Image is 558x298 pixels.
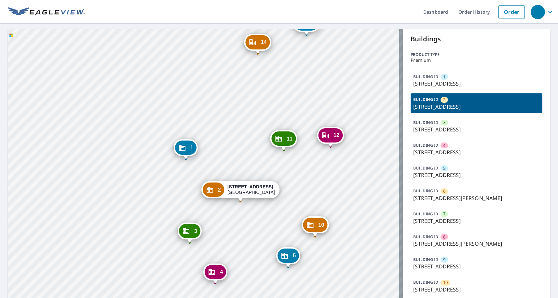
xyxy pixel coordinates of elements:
[413,194,540,202] p: [STREET_ADDRESS][PERSON_NAME]
[413,142,438,148] p: BUILDING ID
[270,130,297,150] div: Dropped pin, building 11, Commercial property, 6960 Broadmoor Ct La Vista, NE 68128
[413,120,438,125] p: BUILDING ID
[413,279,438,285] p: BUILDING ID
[413,80,540,88] p: [STREET_ADDRESS]
[413,103,540,111] p: [STREET_ADDRESS]
[413,165,438,171] p: BUILDING ID
[220,269,223,274] span: 4
[8,7,85,17] img: EV Logo
[227,184,273,189] strong: [STREET_ADDRESS]
[203,264,227,284] div: Dropped pin, building 4, Commercial property, 7025 S 115th Street Plz La Vista, NE 68128
[413,263,540,270] p: [STREET_ADDRESS]
[190,145,193,150] span: 1
[318,223,324,227] span: 10
[413,97,438,102] p: BUILDING ID
[244,34,271,54] div: Dropped pin, building 14, Commercial property, 6920 Broadmoor Ct La Vista, NE 68128
[443,74,445,80] span: 1
[443,97,445,103] span: 2
[413,240,540,248] p: [STREET_ADDRESS][PERSON_NAME]
[443,165,445,171] span: 5
[413,257,438,262] p: BUILDING ID
[178,223,202,243] div: Dropped pin, building 3, Commercial property, 7025 S 115th Street Plz La Vista, NE 68128
[443,119,445,126] span: 3
[194,229,197,234] span: 3
[443,257,445,263] span: 9
[174,139,198,159] div: Dropped pin, building 1, Commercial property, 6925 S 115th Street Plz La Vista, NE 68128
[227,184,275,195] div: [GEOGRAPHIC_DATA]
[333,133,339,138] span: 12
[413,188,438,194] p: BUILDING ID
[413,211,438,217] p: BUILDING ID
[411,34,542,44] p: Buildings
[218,187,221,192] span: 2
[276,247,300,267] div: Dropped pin, building 5, Commercial property, 7040 S 114th Street Plz La Vista, NE 68128
[498,5,525,19] a: Order
[201,181,279,201] div: Dropped pin, building 2, Commercial property, 7002 S 114th Street Plz La Vista, NE 68128
[317,127,344,147] div: Dropped pin, building 12, Commercial property, 6951 Broadmoor Ct La Vista, NE 68128
[413,234,438,239] p: BUILDING ID
[287,136,293,141] span: 11
[413,148,540,156] p: [STREET_ADDRESS]
[411,58,542,63] p: Premium
[443,188,445,194] span: 6
[293,253,296,258] span: 5
[413,217,540,225] p: [STREET_ADDRESS]
[443,211,445,217] span: 7
[302,216,329,237] div: Dropped pin, building 10, Commercial property, 7085 S 114th Street Plz La Vista, NE 68128
[411,52,542,58] p: Product type
[443,142,445,149] span: 4
[261,40,267,45] span: 14
[413,126,540,133] p: [STREET_ADDRESS]
[413,74,438,79] p: BUILDING ID
[443,234,445,240] span: 8
[413,171,540,179] p: [STREET_ADDRESS]
[413,286,540,293] p: [STREET_ADDRESS]
[443,279,448,286] span: 10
